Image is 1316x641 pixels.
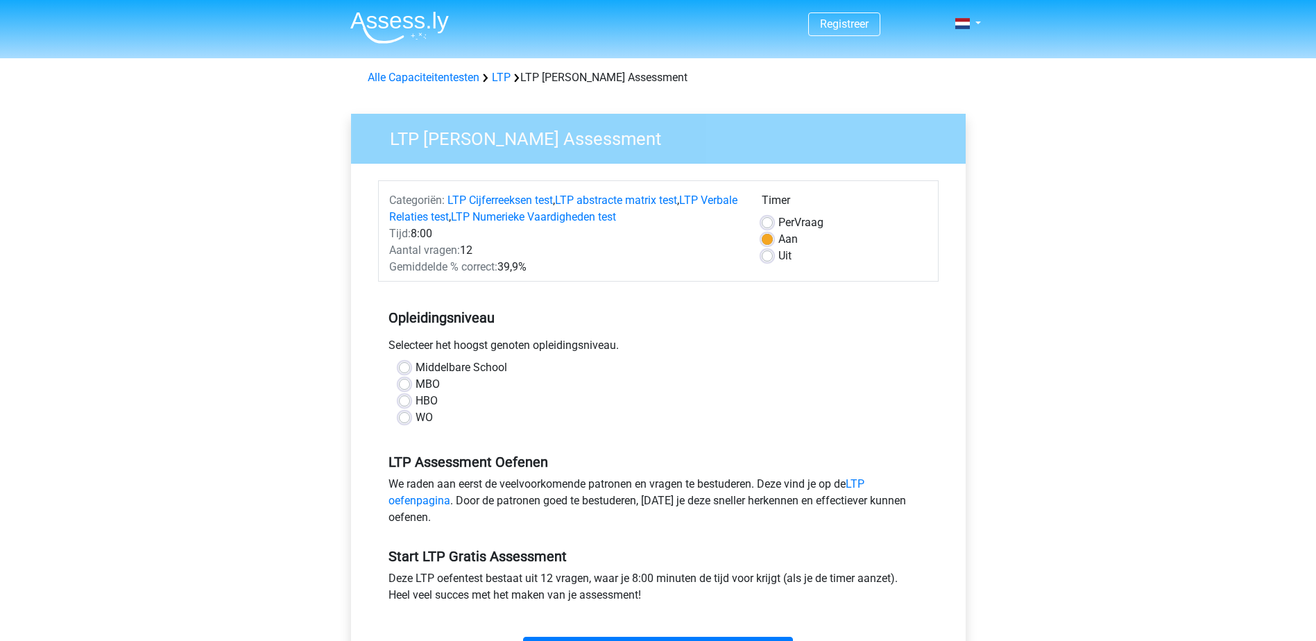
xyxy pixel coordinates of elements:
div: 12 [379,242,751,259]
label: Middelbare School [416,359,507,376]
a: LTP Cijferreeksen test [447,194,553,207]
h3: LTP [PERSON_NAME] Assessment [373,123,955,150]
div: 39,9% [379,259,751,275]
h5: Start LTP Gratis Assessment [388,548,928,565]
a: LTP [492,71,511,84]
span: Per [778,216,794,229]
span: Tijd: [389,227,411,240]
a: LTP Numerieke Vaardigheden test [451,210,616,223]
img: Assessly [350,11,449,44]
div: , , , [379,192,751,225]
div: Timer [762,192,928,214]
div: LTP [PERSON_NAME] Assessment [362,69,955,86]
label: HBO [416,393,438,409]
h5: LTP Assessment Oefenen [388,454,928,470]
a: Registreer [820,17,869,31]
div: Selecteer het hoogst genoten opleidingsniveau. [378,337,939,359]
label: Uit [778,248,792,264]
label: MBO [416,376,440,393]
div: We raden aan eerst de veelvoorkomende patronen en vragen te bestuderen. Deze vind je op de . Door... [378,476,939,531]
span: Categoriën: [389,194,445,207]
label: WO [416,409,433,426]
div: 8:00 [379,225,751,242]
span: Gemiddelde % correct: [389,260,497,273]
a: Alle Capaciteitentesten [368,71,479,84]
a: LTP abstracte matrix test [555,194,677,207]
div: Deze LTP oefentest bestaat uit 12 vragen, waar je 8:00 minuten de tijd voor krijgt (als je de tim... [378,570,939,609]
label: Vraag [778,214,823,231]
h5: Opleidingsniveau [388,304,928,332]
span: Aantal vragen: [389,243,460,257]
label: Aan [778,231,798,248]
